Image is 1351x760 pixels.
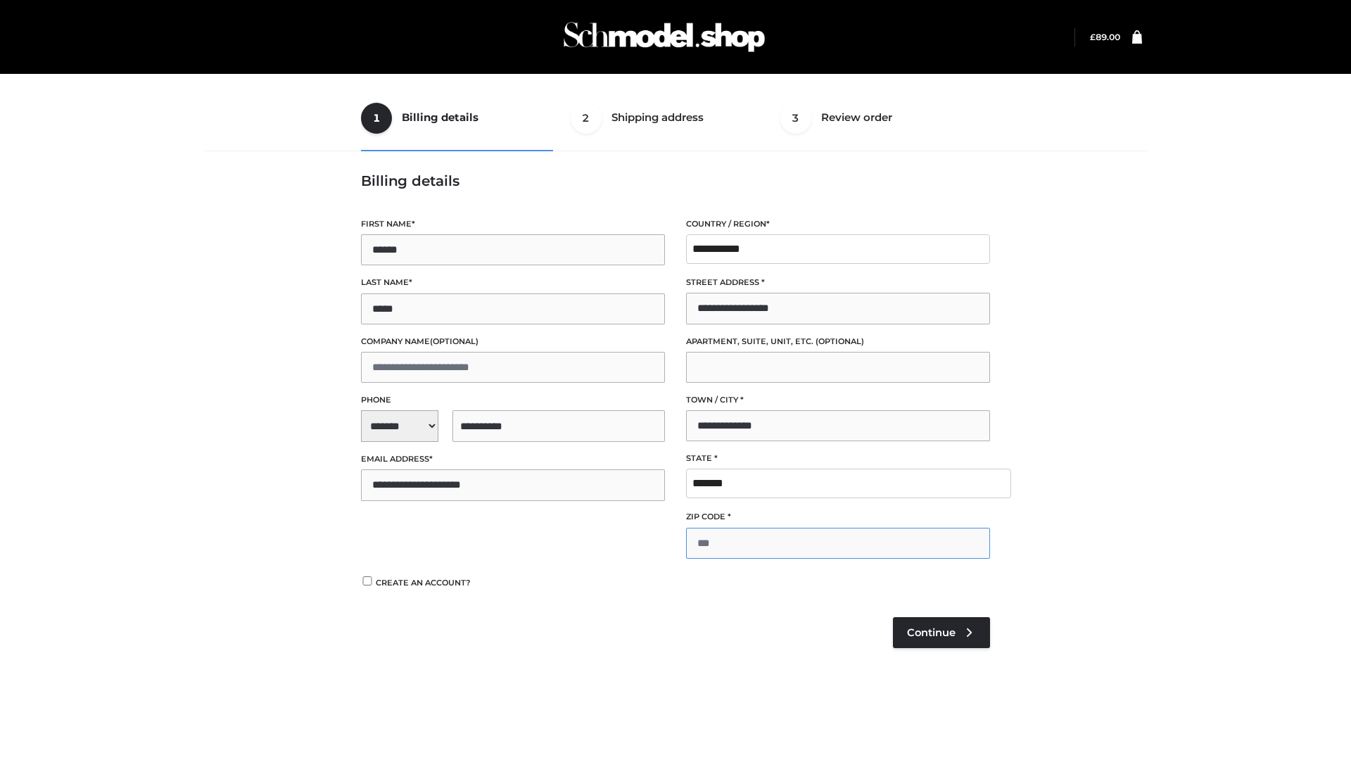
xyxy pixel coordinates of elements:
label: Street address [686,276,990,289]
input: Create an account? [361,576,374,585]
span: (optional) [430,336,478,346]
label: Phone [361,393,665,407]
span: £ [1090,32,1096,42]
img: Schmodel Admin 964 [559,9,770,65]
a: £89.00 [1090,32,1120,42]
span: Create an account? [376,578,471,588]
a: Continue [893,617,990,648]
span: (optional) [816,336,864,346]
label: Last name [361,276,665,289]
h3: Billing details [361,172,990,189]
label: First name [361,217,665,231]
span: Continue [907,626,956,639]
label: State [686,452,990,465]
label: ZIP Code [686,510,990,524]
label: Apartment, suite, unit, etc. [686,335,990,348]
label: Email address [361,452,665,466]
label: Company name [361,335,665,348]
label: Town / City [686,393,990,407]
bdi: 89.00 [1090,32,1120,42]
label: Country / Region [686,217,990,231]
